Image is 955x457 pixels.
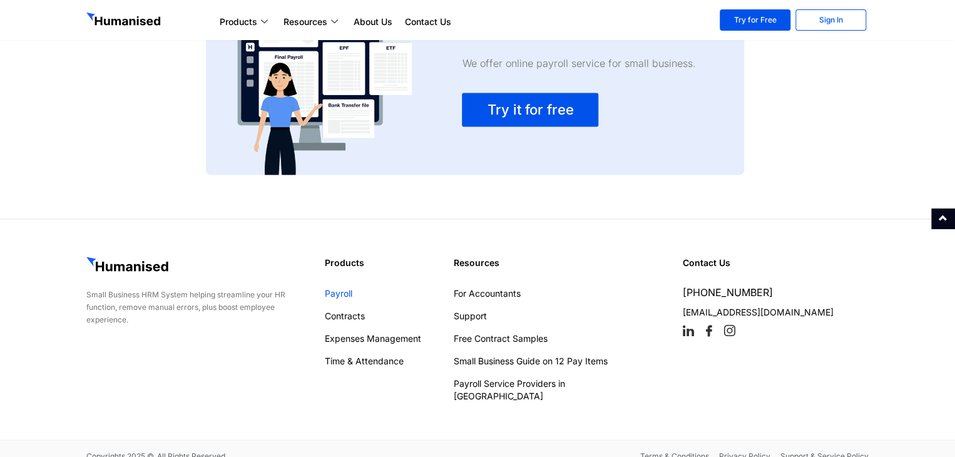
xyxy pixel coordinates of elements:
[325,287,441,299] a: Payroll
[325,309,441,322] a: Contracts
[86,13,163,29] img: GetHumanised Logo
[86,288,312,326] div: Small Business HRM System helping streamline your HR function, remove manual errors, plus boost e...
[682,285,772,298] a: [PHONE_NUMBER]
[454,354,648,367] a: Small Business Guide on 12 Pay Items
[347,14,399,29] a: About Us
[213,14,277,29] a: Products
[399,14,457,29] a: Contact Us
[325,354,441,367] a: Time & Attendance
[454,287,648,299] a: For Accountants
[462,56,707,71] div: We offer online payroll service for small business.
[325,332,441,344] a: Expenses Management
[454,257,670,269] h4: Resources
[277,14,347,29] a: Resources
[454,377,648,402] a: Payroll Service Providers in [GEOGRAPHIC_DATA]
[454,309,648,322] a: Support
[682,257,869,269] h4: Contact Us
[454,332,648,344] a: Free Contract Samples
[86,257,171,274] img: GetHumanised Logo
[720,9,790,31] a: Try for Free
[682,306,833,317] a: [EMAIL_ADDRESS][DOMAIN_NAME]
[462,93,598,126] a: Try it for free
[325,257,441,269] h4: Products
[795,9,866,31] a: Sign In
[487,102,573,117] span: Try it for free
